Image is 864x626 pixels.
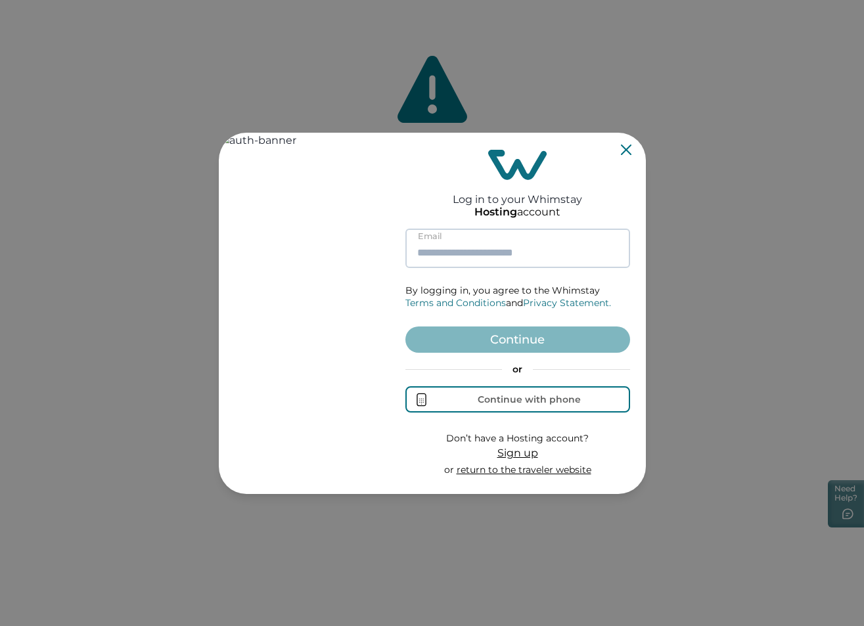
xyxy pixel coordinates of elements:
[405,363,630,376] p: or
[474,206,560,219] p: account
[444,432,591,445] p: Don’t have a Hosting account?
[457,464,591,476] a: return to the traveler website
[497,447,538,459] span: Sign up
[523,297,611,309] a: Privacy Statement.
[405,326,630,353] button: Continue
[453,180,582,206] h2: Log in to your Whimstay
[405,284,630,310] p: By logging in, you agree to the Whimstay and
[405,386,630,413] button: Continue with phone
[219,133,390,494] img: auth-banner
[488,150,547,180] img: login-logo
[405,297,506,309] a: Terms and Conditions
[474,206,517,219] p: Hosting
[478,394,581,405] div: Continue with phone
[444,464,591,477] p: or
[621,145,631,155] button: Close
